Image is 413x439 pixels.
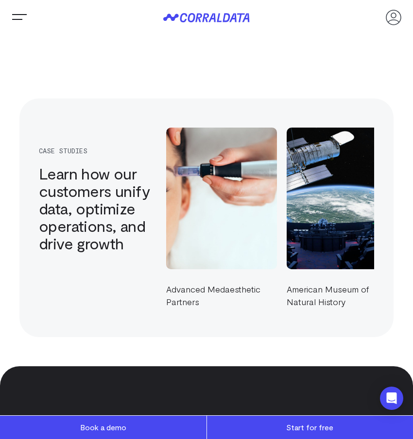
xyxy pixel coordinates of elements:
[39,164,150,252] h3: Learn how our customers unify data, optimize operations, and drive growth
[165,283,276,308] p: Advanced Medaesthetic Partners
[286,423,333,432] span: Start for free
[39,147,150,155] div: case studies
[10,8,29,27] button: Trigger Menu
[80,423,126,432] span: Book a demo
[286,283,396,308] p: American Museum of Natural History
[24,410,390,431] h3: Trusted by leading brands
[380,387,403,410] div: Open Intercom Messenger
